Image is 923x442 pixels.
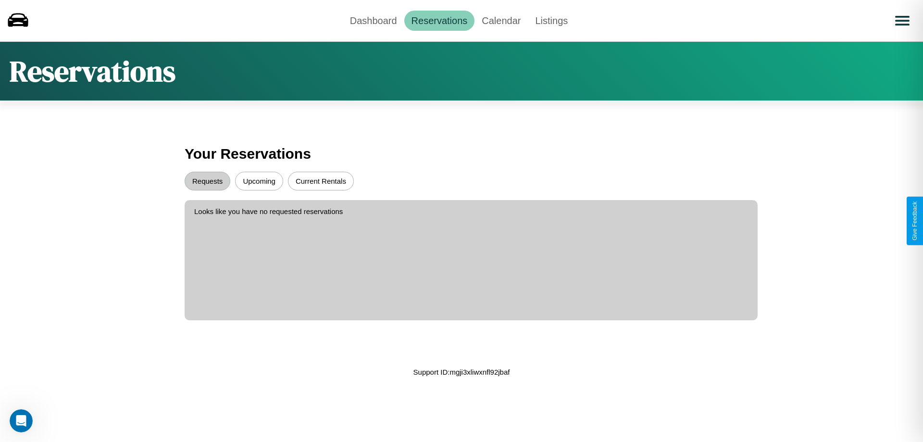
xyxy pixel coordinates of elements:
[911,202,918,240] div: Give Feedback
[343,11,404,31] a: Dashboard
[185,141,738,167] h3: Your Reservations
[474,11,528,31] a: Calendar
[528,11,575,31] a: Listings
[288,172,354,190] button: Current Rentals
[10,51,175,91] h1: Reservations
[889,7,916,34] button: Open menu
[194,205,748,218] p: Looks like you have no requested reservations
[10,409,33,432] iframe: Intercom live chat
[185,172,230,190] button: Requests
[413,366,510,379] p: Support ID: mgji3xliwxnfl92jbaf
[404,11,475,31] a: Reservations
[235,172,283,190] button: Upcoming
